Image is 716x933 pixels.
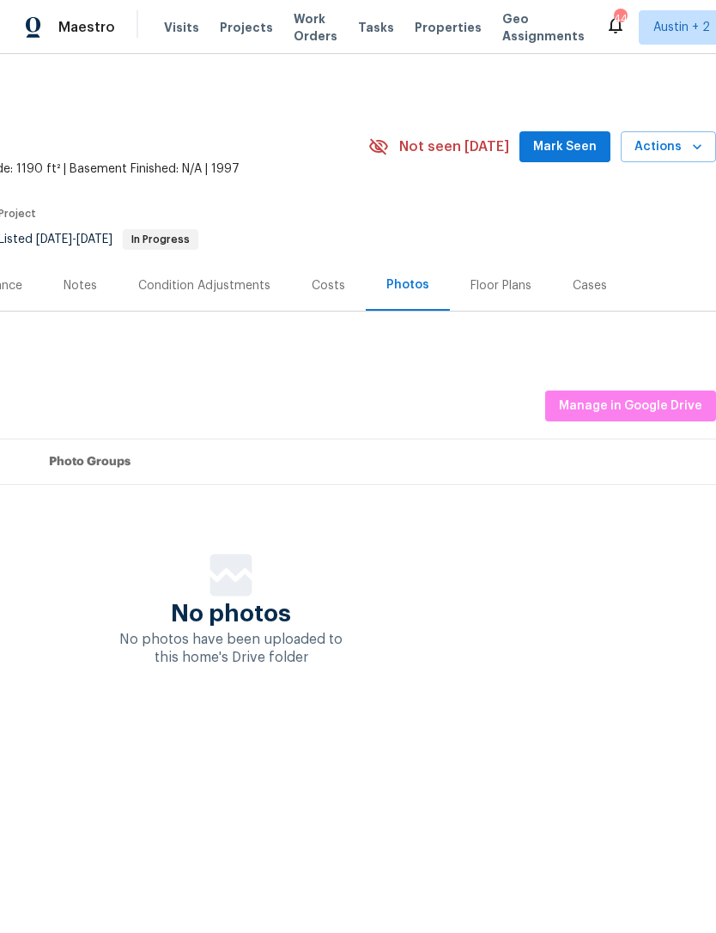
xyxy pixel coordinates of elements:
[171,605,291,622] span: No photos
[64,277,97,294] div: Notes
[220,19,273,36] span: Projects
[35,439,716,485] th: Photo Groups
[76,233,112,245] span: [DATE]
[164,19,199,36] span: Visits
[519,131,610,163] button: Mark Seen
[36,233,112,245] span: -
[533,136,597,158] span: Mark Seen
[502,10,585,45] span: Geo Assignments
[138,277,270,294] div: Condition Adjustments
[653,19,710,36] span: Austin + 2
[559,396,702,417] span: Manage in Google Drive
[124,234,197,245] span: In Progress
[399,138,509,155] span: Not seen [DATE]
[36,233,72,245] span: [DATE]
[573,277,607,294] div: Cases
[470,277,531,294] div: Floor Plans
[294,10,337,45] span: Work Orders
[312,277,345,294] div: Costs
[614,10,626,27] div: 44
[119,633,343,664] span: No photos have been uploaded to this home's Drive folder
[386,276,429,294] div: Photos
[621,131,716,163] button: Actions
[58,19,115,36] span: Maestro
[545,391,716,422] button: Manage in Google Drive
[634,136,702,158] span: Actions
